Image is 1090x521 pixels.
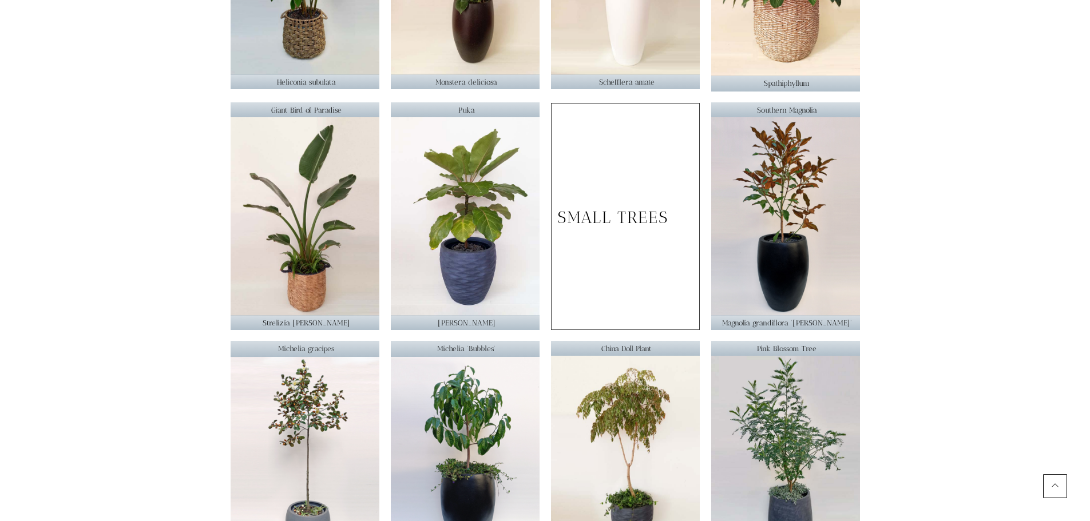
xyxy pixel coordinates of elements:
[711,117,860,316] img: Southern Magnolia
[394,341,540,357] p: Michelia 'Bubbles'
[438,319,496,327] span: [PERSON_NAME]
[557,206,699,228] p: SMALL TREES
[271,106,342,114] span: Giant Bird of Paradise
[263,319,350,327] span: Strelizia [PERSON_NAME]
[757,344,816,353] span: Pink Blossom Tree
[231,117,379,316] img: Giant Bird of Paradise
[233,341,379,357] p: Michelia gracipes
[435,78,497,86] span: Monstera deliciosa
[714,75,860,92] p: Spathiphyllum
[391,117,540,316] img: Puka
[601,344,652,353] span: China Doll Plant
[277,78,336,86] span: Heliconia subulata
[458,106,475,114] span: Puka
[757,106,817,114] span: Southern Magnolia
[722,319,852,327] span: Magnolia grandiflora '[PERSON_NAME]'
[599,78,655,86] span: Schefflera amate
